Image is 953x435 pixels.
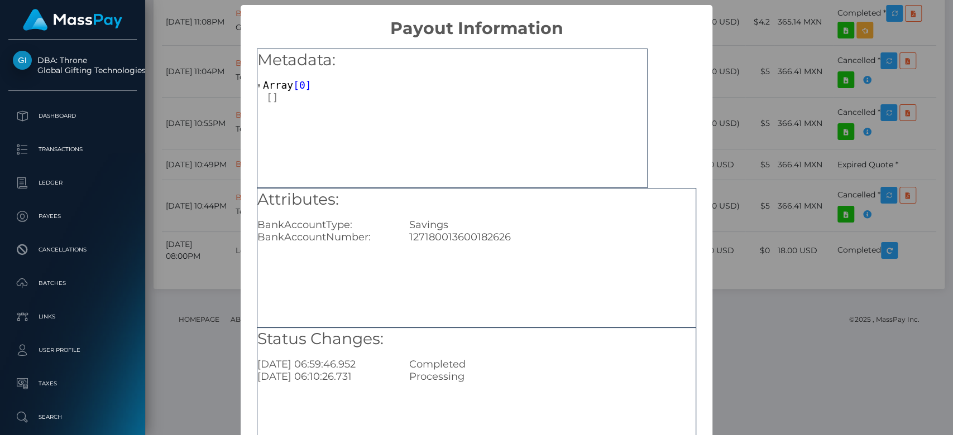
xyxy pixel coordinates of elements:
[249,370,401,383] div: [DATE] 06:10:26.731
[8,55,137,75] span: DBA: Throne Global Gifting Technologies Inc
[13,409,132,426] p: Search
[13,275,132,292] p: Batches
[249,219,401,231] div: BankAccountType:
[293,79,299,91] span: [
[257,188,696,211] h5: Attributes:
[23,9,122,31] img: MassPay Logo
[241,5,712,38] h2: Payout Information
[257,328,696,350] h5: Status Changes:
[13,308,132,325] p: Links
[401,370,704,383] div: Processing
[13,375,132,392] p: Taxes
[305,79,312,91] span: ]
[299,79,305,91] span: 0
[263,79,293,91] span: Array
[13,51,32,70] img: Global Gifting Technologies Inc
[401,219,704,231] div: Savings
[13,241,132,258] p: Cancellations
[13,342,132,359] p: User Profile
[13,175,132,191] p: Ledger
[401,231,704,243] div: 127180013600182626
[13,108,132,124] p: Dashboard
[249,358,401,370] div: [DATE] 06:59:46.952
[249,231,401,243] div: BankAccountNumber:
[13,141,132,158] p: Transactions
[401,358,704,370] div: Completed
[257,49,647,71] h5: Metadata:
[13,208,132,225] p: Payees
